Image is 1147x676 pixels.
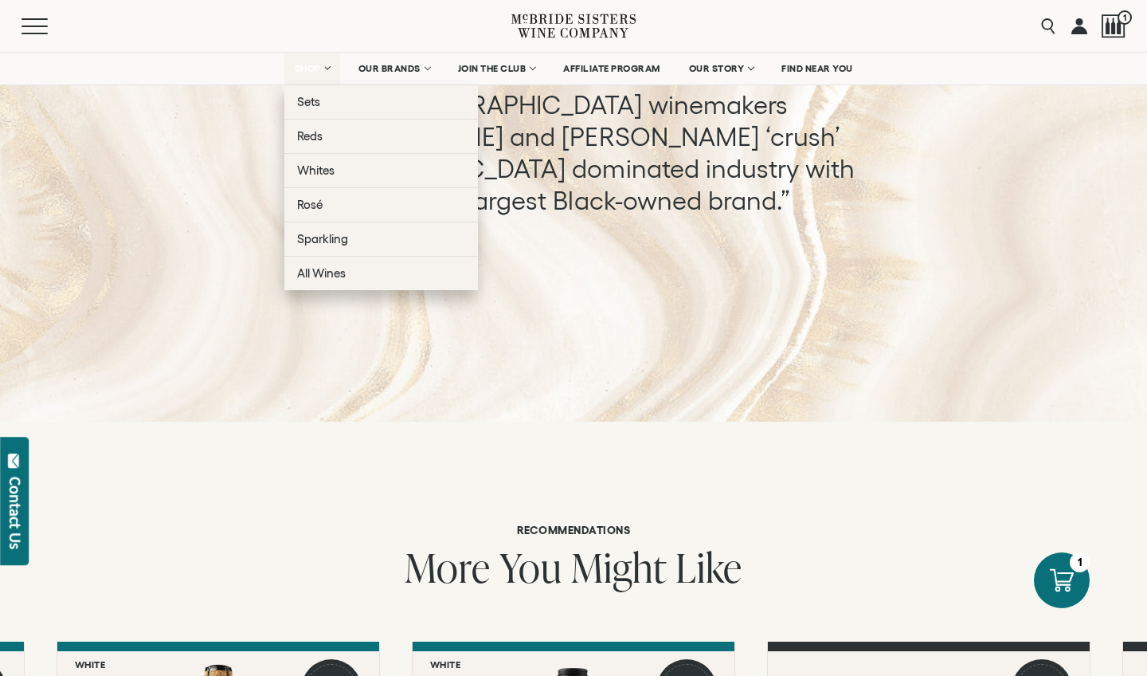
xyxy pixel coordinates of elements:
[679,53,764,84] a: OUR STORY
[1118,10,1132,25] span: 1
[284,187,478,222] a: Rosé
[675,540,742,595] span: Like
[297,232,348,246] span: Sparkling
[348,53,440,84] a: OUR BRANDS
[284,53,340,84] a: SHOP
[297,198,323,211] span: Rosé
[563,63,660,74] span: AFFILIATE PROGRAM
[297,163,335,177] span: Whites
[22,18,79,34] button: Mobile Menu Trigger
[499,540,562,595] span: You
[284,119,478,153] a: Reds
[405,540,491,595] span: More
[297,95,320,108] span: Sets
[430,659,461,670] h6: White
[458,63,527,74] span: JOIN THE CLUB
[448,53,546,84] a: JOIN THE CLUB
[771,53,863,84] a: FIND NEAR YOU
[7,477,23,549] div: Contact Us
[284,84,478,119] a: Sets
[75,659,106,670] h6: White
[295,63,322,74] span: SHOP
[284,256,478,290] a: All Wines
[284,153,478,187] a: Whites
[297,129,323,143] span: Reds
[358,63,421,74] span: OUR BRANDS
[689,63,745,74] span: OUR STORY
[571,540,667,595] span: Might
[276,89,870,217] p: “[DEMOGRAPHIC_DATA] winemakers [PERSON_NAME] and [PERSON_NAME] ‘crush’ [DEMOGRAPHIC_DATA] dominat...
[96,525,1051,536] h6: Recommendations
[1070,552,1090,572] div: 1
[284,222,478,256] a: Sparkling
[781,63,853,74] span: FIND NEAR YOU
[553,53,671,84] a: AFFILIATE PROGRAM
[297,266,346,280] span: All Wines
